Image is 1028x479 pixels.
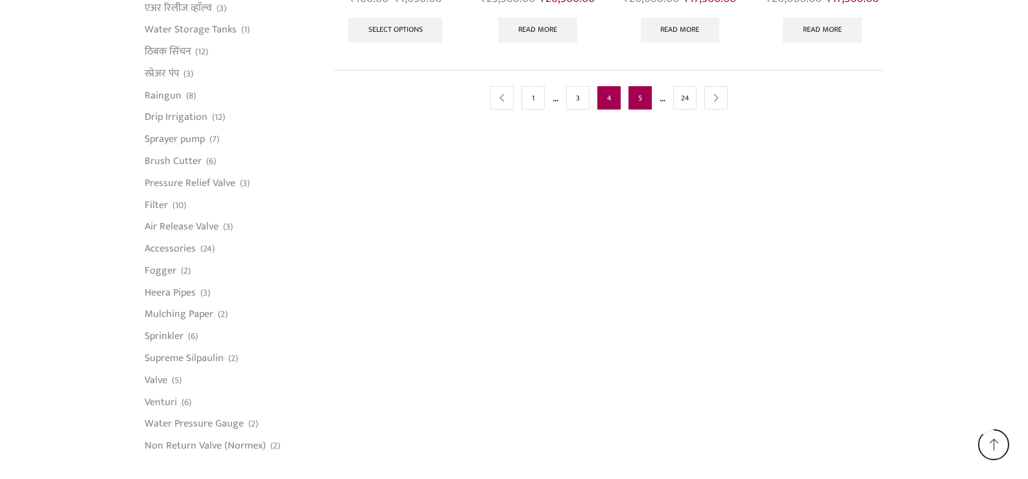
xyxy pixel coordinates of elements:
span: (10) [173,199,186,212]
nav: Product Pagination [334,70,884,125]
span: (12) [195,45,208,58]
a: Valve [145,369,167,391]
a: Raingun [145,84,182,106]
a: Select options for “Plastic Air Release Valve” [348,18,443,43]
a: Read more about “Heera Brush Cutter” [498,18,577,43]
a: Water Storage Tanks [145,19,237,41]
span: (3) [217,2,226,15]
span: (2) [218,308,228,321]
a: Non Return Valve (Normex) [145,435,266,453]
a: Filter [145,194,168,216]
span: (3) [200,286,210,299]
span: (2) [228,352,238,365]
span: (12) [212,111,225,124]
span: (8) [186,89,196,102]
span: (1) [241,23,250,36]
span: Page 4 [597,86,621,110]
span: (2) [181,264,191,277]
span: (6) [188,330,198,343]
span: (3) [240,177,250,190]
a: Read more about “हिरा ब्रश कटर” [783,18,862,43]
a: Page 24 [673,86,697,110]
a: Accessories [145,238,196,260]
span: … [553,89,558,106]
a: Page 3 [566,86,590,110]
a: Heera Pipes [145,281,196,303]
span: (2) [270,439,280,452]
a: Sprayer pump [145,128,205,150]
a: Page 5 [628,86,652,110]
a: Venturi [145,391,177,413]
a: Page 1 [521,86,545,110]
a: ठिबक सिंचन [145,41,191,63]
a: Pressure Relief Valve [145,172,235,194]
a: Sprinkler [145,325,184,347]
span: (3) [184,67,193,80]
span: (24) [200,242,215,255]
a: Drip Irrigation [145,106,208,128]
a: Brush Cutter [145,150,202,172]
span: … [660,89,665,106]
a: स्प्रेअर पंप [145,62,179,84]
a: Supreme Silpaulin [145,347,224,369]
a: Read more about “हिरा ब्रश कटर” [641,18,720,43]
a: Fogger [145,259,176,281]
span: (6) [206,155,216,168]
a: Air Release Valve [145,216,219,238]
span: (2) [248,417,258,430]
a: Mulching Paper [145,303,213,325]
span: (5) [172,374,182,387]
a: Water Pressure Gauge [145,413,244,435]
span: (7) [209,133,219,146]
span: (3) [223,220,233,233]
span: (6) [182,396,191,409]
